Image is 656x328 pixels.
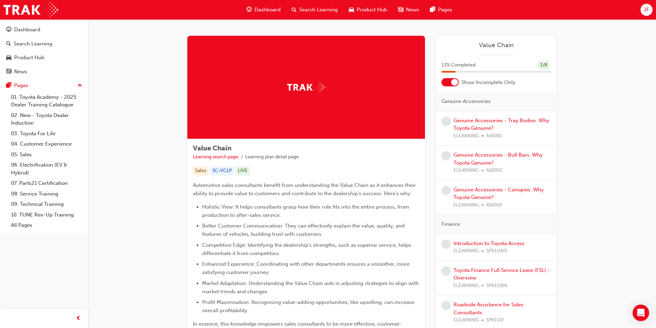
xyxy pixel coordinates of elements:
[3,79,85,92] button: Pages
[393,3,425,17] a: news-iconNews
[454,132,479,140] span: ELEARNING
[454,247,479,255] span: ELEARNING
[77,81,82,90] span: up-icon
[454,240,524,246] a: Introduction to Toyota Access
[425,3,458,17] a: pages-iconPages
[193,182,417,197] span: Automotive sales consultants benefit from understanding the Value Chain as it enhances their abil...
[3,38,85,50] a: Search Learning
[441,301,451,310] span: learningRecordVerb_NONE-icon
[8,149,85,160] a: 05. Sales
[286,3,343,17] a: search-iconSearch Learning
[236,166,250,176] div: LIVE
[193,144,231,152] span: Value Chain
[641,4,653,16] button: JF
[202,280,420,295] span: Market Adaptation: Understanding the Value Chain aids in adjusting strategies to align with marke...
[6,27,11,33] span: guage-icon
[14,40,52,48] div: Search Learning
[292,6,296,14] span: search-icon
[438,6,452,14] span: Pages
[202,204,410,218] span: Holistic View: It helps consultants grasp how their role fits into the entire process, from produ...
[486,132,502,140] span: ASK001
[454,187,544,201] a: Genuine Accessories - Canopies. Why Toyota Genuine?
[14,54,44,62] div: Product Hub
[6,55,11,61] span: car-icon
[357,6,387,14] span: Product Hub
[76,314,81,323] span: prev-icon
[3,2,58,18] img: Trak
[454,301,523,316] a: Roadside Assistance for Sales Consultants
[441,240,451,249] span: learningRecordVerb_NONE-icon
[3,23,85,36] a: Dashboard
[349,6,354,14] span: car-icon
[202,299,416,314] span: Profit Maximisation: Recognising value-adding opportunities, like upselling, can increase overall...
[14,82,28,89] div: Pages
[202,223,406,237] span: Better Customer Communication: They can effectively explain the value, quality, and features of v...
[14,68,27,76] div: News
[299,6,338,14] span: Search Learning
[8,178,85,189] a: 07. Parts21 Certification
[461,78,516,86] span: Show Incomplete Only
[486,167,502,174] span: ASK002
[398,6,403,14] span: news-icon
[441,117,451,126] span: learningRecordVerb_NONE-icon
[8,128,85,139] a: 03. Toyota For Life
[441,61,476,69] span: 13 % Completed
[3,65,85,78] a: News
[202,242,413,256] span: Competitive Edge: Identifying the dealership's strengths, such as superior service, helps differe...
[8,160,85,178] a: 06. Electrification (EV & Hybrid)
[8,110,85,128] a: 02. New - Toyota Dealer Induction
[454,316,479,324] span: ELEARNING
[287,82,325,93] img: Trak
[8,139,85,149] a: 04. Customer Experience
[8,199,85,210] a: 09. Technical Training
[454,267,550,281] a: Toyota Finance Full Service Lease (FSL) - Overview
[210,166,234,176] div: SC-VCLP
[245,153,299,161] li: Learning plan detail page
[6,83,11,89] span: pages-icon
[454,152,543,166] a: Genuine Accessories - Bull Bars. Why Toyota Genuine?
[6,41,11,47] span: search-icon
[441,220,460,228] span: Finance
[14,26,40,34] div: Dashboard
[644,6,649,14] span: JF
[486,247,507,255] span: SPK11003
[486,316,504,324] span: SPK1107
[441,186,451,195] span: learningRecordVerb_NONE-icon
[8,210,85,220] a: 10. TUNE Rev-Up Training
[8,92,85,110] a: 01. Toyota Academy - 2025 Dealer Training Catalogue
[486,282,507,290] span: SPK11004
[3,22,85,79] button: DashboardSearch LearningProduct HubNews
[454,167,479,174] span: ELEARNING
[193,166,209,176] div: Sales
[538,61,550,70] div: 1 / 8
[254,6,281,14] span: Dashboard
[6,69,11,75] span: news-icon
[430,6,435,14] span: pages-icon
[454,201,479,209] span: ELEARNING
[454,117,549,131] a: Genuine Accessories - Tray Bodies. Why Toyota Genuine?
[8,220,85,231] a: All Pages
[441,151,451,160] span: learningRecordVerb_NONE-icon
[343,3,393,17] a: car-iconProduct Hub
[247,6,252,14] span: guage-icon
[241,3,286,17] a: guage-iconDashboard
[441,41,551,49] a: Value Chain
[441,97,491,105] span: Genuine Accessories
[441,266,451,276] span: learningRecordVerb_NONE-icon
[3,51,85,64] a: Product Hub
[8,189,85,199] a: 08. Service Training
[633,305,649,321] div: Open Intercom Messenger
[486,201,502,209] span: ASK003
[202,261,411,275] span: Enhanced Experience: Coordinating with other departments ensures a smoother, more satisfying cust...
[406,6,419,14] span: News
[193,154,238,160] a: Learning search page
[454,282,479,290] span: ELEARNING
